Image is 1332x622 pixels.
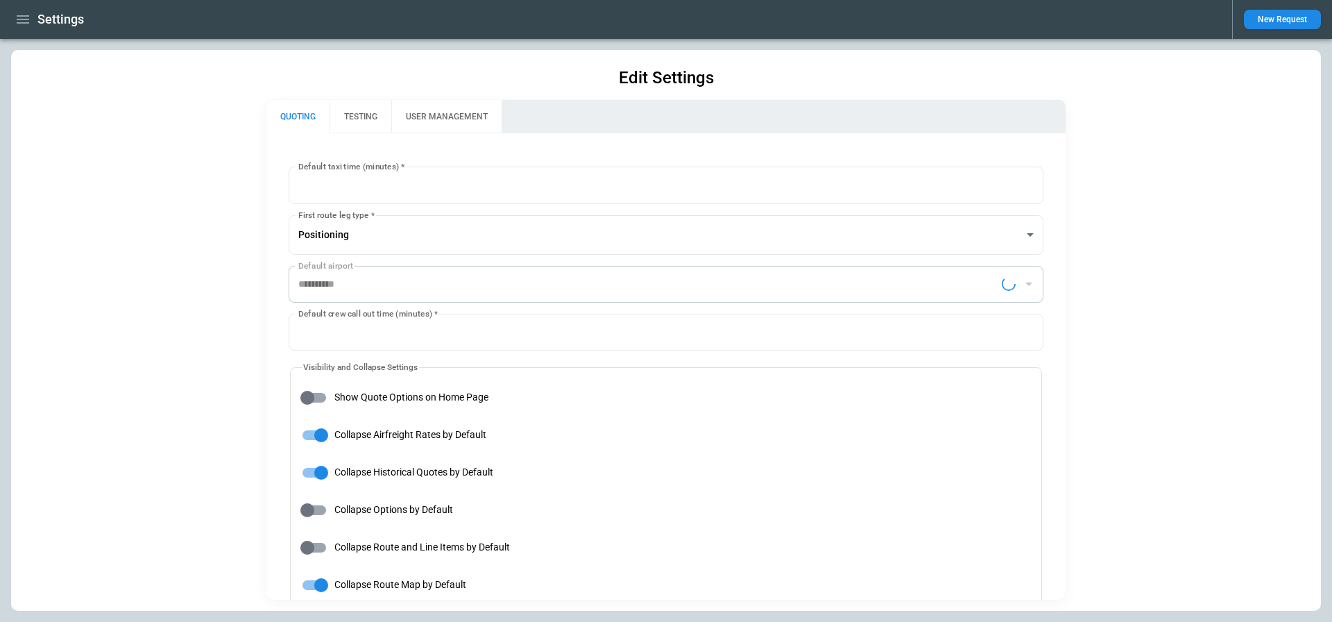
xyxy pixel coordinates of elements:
label: Default airport [298,260,353,271]
span: Collapse Options by Default [334,504,453,516]
legend: Visibility and Collapse Settings [302,362,419,373]
label: Default crew call out time (minutes) [298,308,438,319]
span: Collapse Route Map by Default [334,579,466,591]
span: Show Quote Options on Home Page [334,392,488,403]
button: TESTING [330,100,391,133]
h1: Edit Settings [619,67,714,89]
button: New Request [1244,10,1321,29]
label: Default taxi time (minutes) [298,160,404,172]
div: Positioning [289,215,1043,255]
span: Collapse Route and Line Items by Default [334,541,510,553]
h1: Settings [37,11,84,28]
button: USER MANAGEMENT [391,100,502,133]
span: Collapse Airfreight Rates by Default [334,429,486,441]
label: First route leg type [298,209,375,221]
button: QUOTING [266,100,330,133]
span: Collapse Historical Quotes by Default [334,466,493,478]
